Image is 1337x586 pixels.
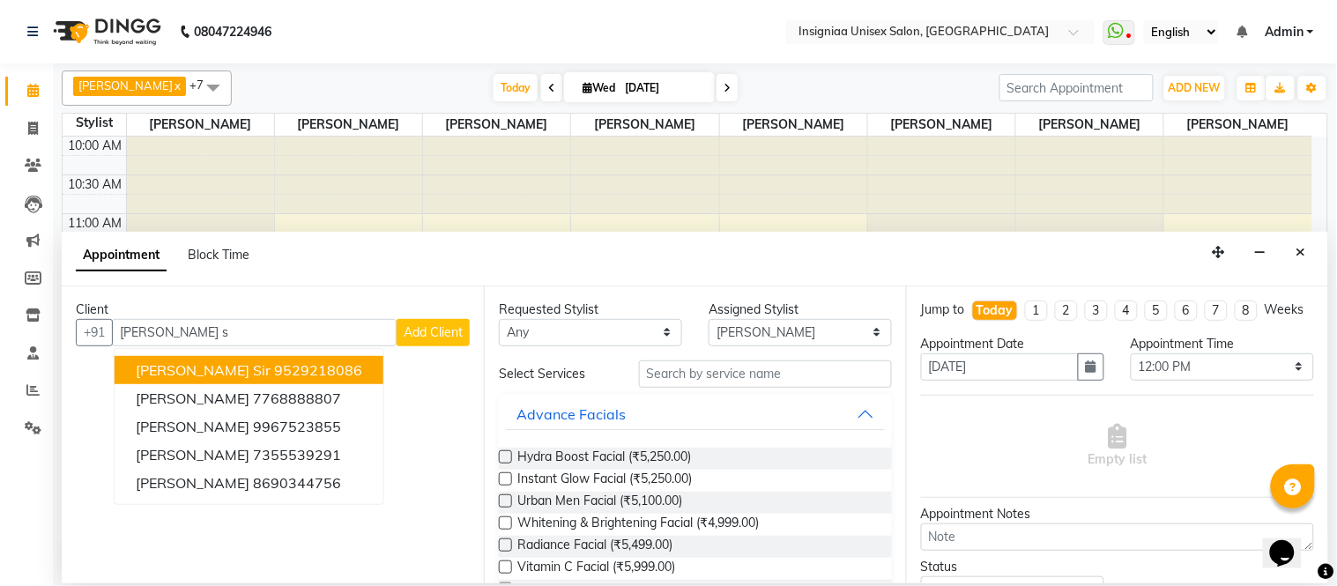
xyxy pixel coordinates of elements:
[1235,300,1258,321] li: 8
[921,300,965,319] div: Jump to
[253,418,341,435] ngb-highlight: 9967523855
[517,470,692,492] span: Instant Glow Facial (₹5,250.00)
[173,78,181,93] a: x
[1115,300,1138,321] li: 4
[423,114,570,136] span: [PERSON_NAME]
[65,175,126,194] div: 10:30 AM
[136,389,249,407] span: [PERSON_NAME]
[1145,300,1168,321] li: 5
[620,75,708,101] input: 2025-09-03
[517,558,675,580] span: Vitamin C Facial (₹5,999.00)
[720,114,867,136] span: [PERSON_NAME]
[1025,300,1048,321] li: 1
[639,360,892,388] input: Search by service name
[65,137,126,155] div: 10:00 AM
[1088,424,1148,469] span: Empty list
[486,365,626,383] div: Select Services
[921,335,1104,353] div: Appointment Date
[65,214,126,233] div: 11:00 AM
[499,300,682,319] div: Requested Stylist
[1169,81,1221,94] span: ADD NEW
[1205,300,1228,321] li: 7
[136,446,249,464] span: [PERSON_NAME]
[1265,300,1304,319] div: Weeks
[136,474,249,492] span: [PERSON_NAME]
[274,361,362,379] ngb-highlight: 9529218086
[1131,335,1314,353] div: Appointment Time
[1055,300,1078,321] li: 2
[136,361,271,379] span: [PERSON_NAME] Sir
[76,319,113,346] button: +91
[194,7,271,56] b: 08047224946
[76,300,470,319] div: Client
[977,301,1014,320] div: Today
[253,474,341,492] ngb-highlight: 8690344756
[112,319,397,346] input: Search by Name/Mobile/Email/Code
[506,398,885,430] button: Advance Facials
[494,74,538,101] span: Today
[517,492,682,514] span: Urban Men Facial (₹5,100.00)
[921,558,1104,576] div: Status
[517,448,691,470] span: Hydra Boost Facial (₹5,250.00)
[921,353,1079,381] input: yyyy-mm-dd
[253,446,341,464] ngb-highlight: 7355539291
[404,324,463,340] span: Add Client
[1265,23,1304,41] span: Admin
[571,114,718,136] span: [PERSON_NAME]
[253,389,341,407] ngb-highlight: 7768888807
[517,514,759,536] span: Whitening & Brightening Facial (₹4,999.00)
[578,81,620,94] span: Wed
[1263,516,1319,568] iframe: chat widget
[76,240,167,271] span: Appointment
[517,536,672,558] span: Radiance Facial (₹5,499.00)
[868,114,1015,136] span: [PERSON_NAME]
[1016,114,1163,136] span: [PERSON_NAME]
[136,418,249,435] span: [PERSON_NAME]
[921,505,1314,523] div: Appointment Notes
[1289,239,1314,266] button: Close
[1164,114,1312,136] span: [PERSON_NAME]
[709,300,892,319] div: Assigned Stylist
[999,74,1154,101] input: Search Appointment
[1175,300,1198,321] li: 6
[78,78,173,93] span: [PERSON_NAME]
[45,7,166,56] img: logo
[1164,76,1225,100] button: ADD NEW
[127,114,274,136] span: [PERSON_NAME]
[275,114,422,136] span: [PERSON_NAME]
[189,78,217,92] span: +7
[63,114,126,132] div: Stylist
[1085,300,1108,321] li: 3
[516,404,626,425] div: Advance Facials
[188,247,249,263] span: Block Time
[397,319,470,346] button: Add Client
